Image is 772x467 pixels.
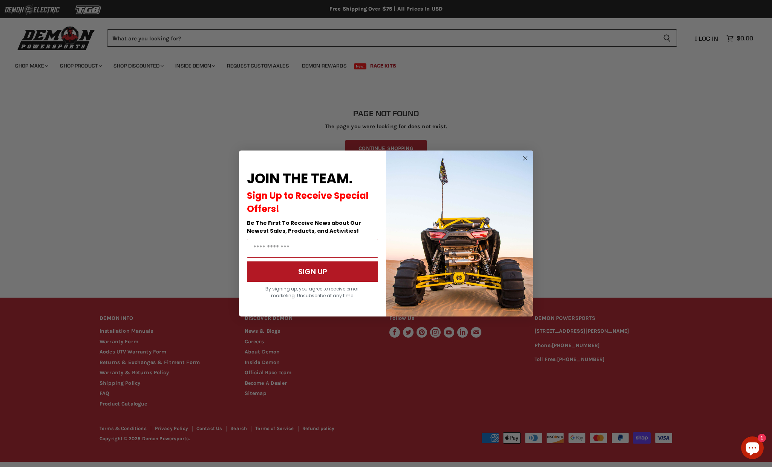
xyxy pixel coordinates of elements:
[386,151,533,316] img: a9095488-b6e7-41ba-879d-588abfab540b.jpeg
[521,154,530,163] button: Close dialog
[739,436,766,461] inbox-online-store-chat: Shopify online store chat
[247,261,378,282] button: SIGN UP
[265,286,360,299] span: By signing up, you agree to receive email marketing. Unsubscribe at any time.
[247,219,361,235] span: Be The First To Receive News about Our Newest Sales, Products, and Activities!
[247,239,378,258] input: Email Address
[247,169,352,188] span: JOIN THE TEAM.
[247,189,369,215] span: Sign Up to Receive Special Offers!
